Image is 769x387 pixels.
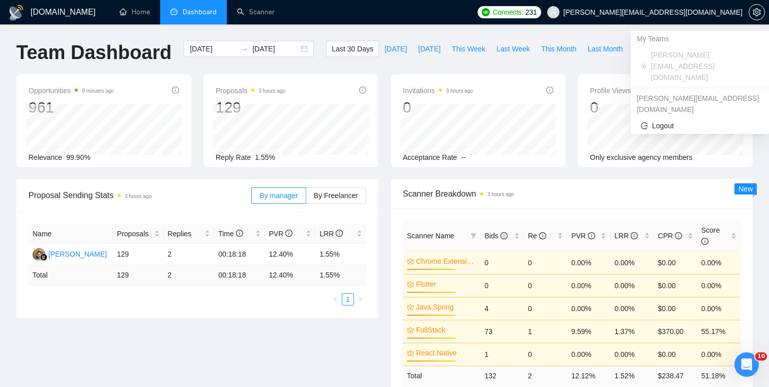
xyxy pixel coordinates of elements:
td: 132 [481,366,524,385]
input: Start date [190,43,236,54]
td: 0 [524,251,567,274]
a: 1 [342,294,353,305]
img: logo [8,5,24,21]
span: Reply Rate [216,153,251,161]
td: 129 [113,265,164,285]
span: filter [470,233,477,239]
span: PVR [571,232,595,240]
span: Logout [641,120,759,131]
span: Proposal Sending Stats [28,189,251,202]
a: Java Spring [416,301,475,313]
span: crown [407,258,414,265]
button: [DATE] [379,41,412,57]
a: ES[PERSON_NAME] [33,250,107,258]
div: 0 [403,98,473,117]
span: info-circle [500,232,508,239]
span: right [357,296,363,302]
button: setting [749,4,765,20]
span: info-circle [539,232,546,239]
img: gigradar-bm.png [40,254,47,261]
span: swap-right [240,45,248,53]
td: 12.40% [265,244,316,265]
button: This Week [446,41,491,57]
a: homeHome [120,8,150,16]
a: setting [749,8,765,16]
button: left [330,293,342,306]
a: searchScanner [237,8,275,16]
td: Total [403,366,481,385]
span: team [641,63,647,69]
span: info-circle [236,230,243,237]
li: Next Page [354,293,366,306]
span: PVR [269,230,293,238]
span: -- [461,153,466,161]
td: 00:18:18 [214,244,265,265]
td: 9.59% [567,320,610,343]
span: LRR [614,232,638,240]
time: 3 hours ago [125,193,152,199]
td: 1.55 % [315,265,366,285]
button: Last Month [582,41,628,57]
span: Acceptance Rate [403,153,457,161]
span: 99.90% [66,153,90,161]
span: By manager [259,191,298,200]
a: FullStack [416,324,475,336]
td: 1.55% [315,244,366,265]
td: $ 238.47 [654,366,697,385]
span: This Month [541,43,576,54]
span: to [240,45,248,53]
td: 0 [524,343,567,366]
time: 9 minutes ago [82,88,114,94]
li: 1 [342,293,354,306]
td: 1.37% [610,320,654,343]
span: dashboard [170,8,178,15]
td: 0 [481,274,524,297]
span: info-circle [588,232,595,239]
td: $370.00 [654,320,697,343]
span: LRR [319,230,343,238]
td: $0.00 [654,274,697,297]
td: 12.12 % [567,366,610,385]
span: info-circle [172,87,179,94]
span: New [738,185,753,193]
td: 73 [481,320,524,343]
div: 129 [216,98,285,117]
span: crown [407,349,414,356]
button: Last 30 Days [326,41,379,57]
td: 0.00% [567,343,610,366]
span: logout [641,122,648,129]
td: 00:18:18 [214,265,265,285]
span: [PERSON_NAME][EMAIL_ADDRESS][DOMAIN_NAME] [651,49,759,83]
td: 0 [524,297,567,320]
span: left [333,296,339,302]
td: $0.00 [654,297,697,320]
li: Previous Page [330,293,342,306]
span: info-circle [631,232,638,239]
span: 10 [755,352,767,361]
td: 0.00% [610,251,654,274]
td: 0.00% [697,274,741,297]
button: [DATE] [412,41,446,57]
span: filter [468,228,479,243]
span: crown [407,326,414,334]
span: 231 [525,7,537,18]
td: 0.00% [567,297,610,320]
td: 0.00% [610,274,654,297]
button: Last Week [491,41,536,57]
td: 0.00% [610,343,654,366]
td: 0.00% [697,251,741,274]
td: 0 [524,274,567,297]
td: 0.00% [697,343,741,366]
button: This Month [536,41,582,57]
span: Re [528,232,546,240]
span: 1.55% [255,153,275,161]
span: info-circle [336,230,343,237]
td: 0.00% [567,251,610,274]
td: 0.00% [610,297,654,320]
div: ahmad.abbas@xislabs.com [631,90,769,118]
span: crown [407,281,414,288]
th: Name [28,224,113,244]
td: 0.00% [567,274,610,297]
span: user [550,9,557,16]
